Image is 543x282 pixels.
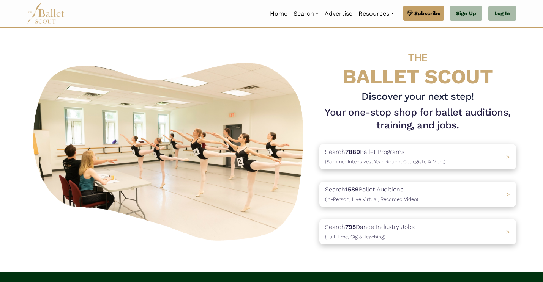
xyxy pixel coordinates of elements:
[414,9,440,17] span: Subscribe
[319,90,516,103] h3: Discover your next step!
[506,191,510,198] span: >
[345,148,360,155] b: 7880
[319,106,516,132] h1: Your one-stop shop for ballet auditions, training, and jobs.
[403,6,444,21] a: Subscribe
[325,222,415,241] p: Search Dance Industry Jobs
[450,6,482,21] a: Sign Up
[506,153,510,160] span: >
[319,219,516,244] a: Search795Dance Industry Jobs(Full-Time, Gig & Teaching) >
[488,6,516,21] a: Log In
[325,234,385,240] span: (Full-Time, Gig & Teaching)
[27,55,313,245] img: A group of ballerinas talking to each other in a ballet studio
[290,6,322,22] a: Search
[319,44,516,87] h4: BALLET SCOUT
[408,52,427,64] span: THE
[325,185,418,204] p: Search Ballet Auditions
[322,6,355,22] a: Advertise
[345,223,356,230] b: 795
[407,9,413,17] img: gem.svg
[319,182,516,207] a: Search1589Ballet Auditions(In-Person, Live Virtual, Recorded Video) >
[267,6,290,22] a: Home
[345,186,359,193] b: 1589
[319,144,516,169] a: Search7880Ballet Programs(Summer Intensives, Year-Round, Collegiate & More)>
[506,228,510,235] span: >
[355,6,397,22] a: Resources
[325,147,445,166] p: Search Ballet Programs
[325,159,445,164] span: (Summer Intensives, Year-Round, Collegiate & More)
[325,196,418,202] span: (In-Person, Live Virtual, Recorded Video)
